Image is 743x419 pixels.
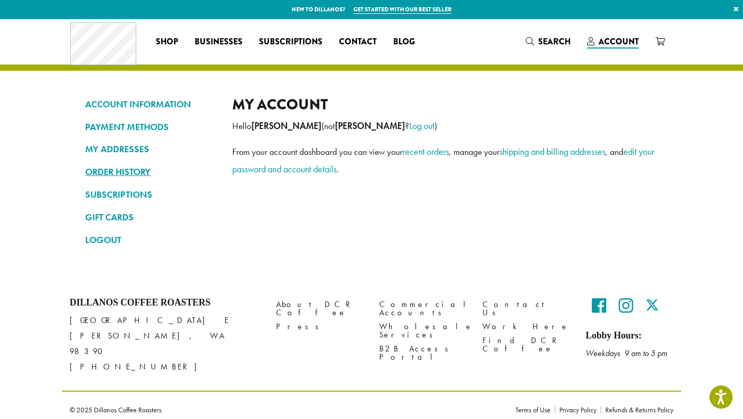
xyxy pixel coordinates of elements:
[339,36,377,49] span: Contact
[85,95,217,113] a: ACCOUNT INFORMATION
[276,320,364,334] a: Press
[70,406,500,413] p: © 2025 Dillanos Coffee Roasters.
[482,334,570,356] a: Find DCR Coffee
[601,406,673,413] a: Refunds & Returns Policy
[85,140,217,158] a: MY ADDRESSES
[599,36,639,47] span: Account
[538,36,571,47] span: Search
[85,186,217,203] a: SUBSCRIPTIONS
[402,146,449,157] a: recent orders
[156,36,178,49] span: Shop
[276,297,364,319] a: About DCR Coffee
[586,348,667,359] em: Weekdays 9 am to 5 pm
[379,342,467,364] a: B2B Access Portal
[586,330,673,342] h5: Lobby Hours:
[353,5,451,14] a: Get started with our best seller
[195,36,243,49] span: Businesses
[85,208,217,226] a: GIFT CARDS
[85,95,217,257] nav: Account pages
[518,33,579,50] a: Search
[85,231,217,249] a: LOGOUT
[148,34,186,50] a: Shop
[515,406,555,413] a: Terms of Use
[85,163,217,181] a: ORDER HISTORY
[259,36,322,49] span: Subscriptions
[393,36,415,49] span: Blog
[409,120,434,132] a: Log out
[335,120,405,132] strong: [PERSON_NAME]
[499,146,605,157] a: shipping and billing addresses
[482,320,570,334] a: Work Here
[379,320,467,342] a: Wholesale Services
[232,95,658,114] h2: My account
[85,118,217,136] a: PAYMENT METHODS
[70,297,261,309] h4: Dillanos Coffee Roasters
[232,117,658,135] p: Hello (not ? )
[482,297,570,319] a: Contact Us
[70,313,261,375] p: [GEOGRAPHIC_DATA] E [PERSON_NAME], WA 98390 [PHONE_NUMBER]
[379,297,467,319] a: Commercial Accounts
[555,406,601,413] a: Privacy Policy
[232,143,658,178] p: From your account dashboard you can view your , manage your , and .
[251,120,321,132] strong: [PERSON_NAME]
